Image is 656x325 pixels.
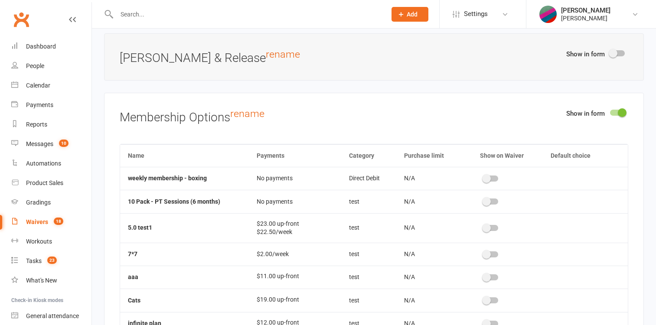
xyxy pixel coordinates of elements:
[257,251,333,257] div: $2.00/week
[396,213,472,243] td: N/A
[11,271,91,290] a: What's New
[561,6,610,14] div: [PERSON_NAME]
[257,198,333,205] div: No payments
[566,108,605,119] label: Show in form
[59,140,69,147] span: 10
[396,144,472,167] th: Purchase limit
[128,198,220,205] strong: 10 Pack - PT Sessions (6 months)
[11,173,91,193] a: Product Sales
[120,49,628,65] h3: [PERSON_NAME] & Release
[26,199,51,206] div: Gradings
[396,190,472,213] td: N/A
[26,179,63,186] div: Product Sales
[120,144,249,167] th: Name
[11,115,91,134] a: Reports
[341,266,397,289] td: test
[11,251,91,271] a: Tasks 23
[128,175,207,182] strong: weekly membership - boxing
[10,9,32,30] a: Clubworx
[128,224,152,231] strong: 5.0 test1
[26,218,48,225] div: Waivers
[396,167,472,190] td: N/A
[407,11,418,18] span: Add
[26,160,61,167] div: Automations
[464,4,488,24] span: Settings
[230,107,264,120] a: rename
[257,296,333,303] div: $19.00 up-front
[26,238,52,245] div: Workouts
[561,14,610,22] div: [PERSON_NAME]
[26,257,42,264] div: Tasks
[396,243,472,266] td: N/A
[128,297,140,304] strong: Cats
[249,144,341,167] th: Payments
[539,6,557,23] img: thumb_image1651469884.png
[26,43,56,50] div: Dashboard
[543,144,609,167] th: Default choice
[11,212,91,232] a: Waivers 18
[26,140,53,147] div: Messages
[26,312,79,319] div: General attendance
[566,49,605,59] label: Show in form
[11,76,91,95] a: Calendar
[257,273,333,279] div: $11.00 up-front
[11,134,91,154] a: Messages 10
[128,273,138,280] strong: aaa
[341,289,397,312] td: test
[11,193,91,212] a: Gradings
[11,95,91,115] a: Payments
[396,266,472,289] td: N/A
[257,175,333,182] div: No payments
[341,243,397,266] td: test
[11,154,91,173] a: Automations
[120,108,628,124] h3: Membership Options
[266,48,300,60] a: rename
[341,213,397,243] td: test
[26,82,50,89] div: Calendar
[47,257,57,264] span: 23
[341,167,397,190] td: Direct Debit
[114,8,380,20] input: Search...
[341,144,397,167] th: Category
[11,232,91,251] a: Workouts
[11,56,91,76] a: People
[257,229,333,235] div: $22.50/week
[26,62,44,69] div: People
[26,277,57,284] div: What's New
[396,289,472,312] td: N/A
[26,121,47,128] div: Reports
[392,7,428,22] button: Add
[54,218,63,225] span: 18
[257,221,333,227] div: $23.00 up-front
[26,101,53,108] div: Payments
[341,190,397,213] td: test
[11,37,91,56] a: Dashboard
[472,144,543,167] th: Show on Waiver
